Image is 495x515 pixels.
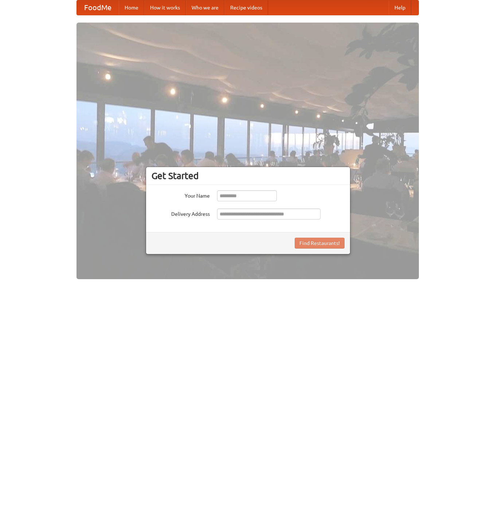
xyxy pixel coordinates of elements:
[224,0,268,15] a: Recipe videos
[186,0,224,15] a: Who we are
[152,190,210,199] label: Your Name
[295,238,345,249] button: Find Restaurants!
[152,170,345,181] h3: Get Started
[152,209,210,218] label: Delivery Address
[389,0,411,15] a: Help
[77,0,119,15] a: FoodMe
[119,0,144,15] a: Home
[144,0,186,15] a: How it works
